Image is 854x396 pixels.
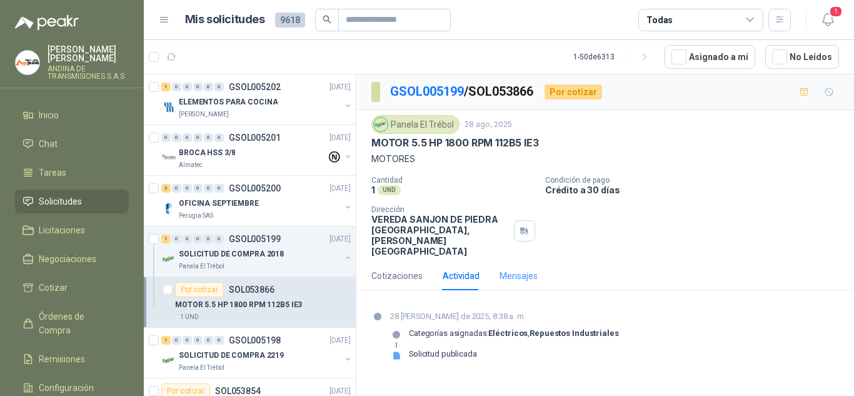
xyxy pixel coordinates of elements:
[214,235,224,243] div: 0
[179,261,224,272] p: Panela El Trébol
[144,277,356,328] a: Por cotizarSOL053866MOTOR 5.5 HP 1800 RPM 112B5 IE31 UND
[15,276,129,300] a: Cotizar
[378,185,401,195] div: UND
[214,133,224,142] div: 0
[390,82,535,101] p: / SOL053866
[371,152,839,166] p: MOTORES
[39,223,85,237] span: Licitaciones
[39,166,66,180] span: Tareas
[183,133,192,142] div: 0
[161,99,176,114] img: Company Logo
[204,184,213,193] div: 0
[390,310,619,323] p: 28 [PERSON_NAME] de 2025, 8:38 a. m.
[172,133,181,142] div: 0
[183,235,192,243] div: 0
[179,211,213,221] p: Perugia SAS
[16,51,39,74] img: Company Logo
[371,269,423,283] div: Cotizaciones
[39,195,82,208] span: Solicitudes
[465,119,512,131] p: 28 ago, 2025
[488,328,528,338] strong: Eléctricos
[214,184,224,193] div: 0
[15,305,129,342] a: Órdenes de Compra
[179,96,278,108] p: ELEMENTOS PARA COCINA
[15,161,129,185] a: Tareas
[329,183,351,195] p: [DATE]
[183,336,192,345] div: 0
[172,336,181,345] div: 0
[179,248,284,260] p: SOLICITUD DE COMPRA 2018
[179,160,203,170] p: Almatec
[175,299,302,311] p: MOTOR 5.5 HP 1800 RPM 112B5 IE3
[204,83,213,91] div: 0
[15,132,129,156] a: Chat
[229,133,281,142] p: GSOL005201
[48,65,129,80] p: ANDINA DE TRANSMISIONES S.A.S
[193,235,203,243] div: 0
[443,269,480,283] div: Actividad
[15,15,79,30] img: Logo peakr
[15,247,129,271] a: Negociaciones
[409,349,477,359] div: Solicitud publicada
[371,205,509,214] p: Dirección
[229,285,274,294] p: SOL053866
[183,184,192,193] div: 0
[409,328,619,338] p: Categorías asignadas: ,
[193,336,203,345] div: 0
[371,214,509,256] p: VEREDA SANJON DE PIEDRA [GEOGRAPHIC_DATA] , [PERSON_NAME][GEOGRAPHIC_DATA]
[161,231,353,272] a: 1 0 0 0 0 0 GSOL005199[DATE] Company LogoSOLICITUD DE COMPRA 2018Panela El Trébol
[172,83,181,91] div: 0
[185,11,265,29] h1: Mis solicitudes
[39,310,117,337] span: Órdenes de Compra
[545,84,602,99] div: Por cotizar
[179,109,229,119] p: [PERSON_NAME]
[172,235,181,243] div: 0
[390,84,464,99] a: GSOL005199
[161,251,176,267] img: Company Logo
[275,13,305,28] span: 9618
[39,252,96,266] span: Negociaciones
[161,150,176,165] img: Company Logo
[204,336,213,345] div: 0
[39,137,58,151] span: Chat
[161,83,171,91] div: 1
[829,6,843,18] span: 1
[229,235,281,243] p: GSOL005199
[179,198,259,210] p: OFICINA SEPTIEMBRE
[229,184,281,193] p: GSOL005200
[371,176,535,185] p: Cantidad
[179,350,284,362] p: SOLICITUD DE COMPRA 2219
[161,235,171,243] div: 1
[193,83,203,91] div: 0
[816,9,839,31] button: 1
[15,218,129,242] a: Licitaciones
[161,79,353,119] a: 1 0 0 0 0 0 GSOL005202[DATE] Company LogoELEMENTOS PARA COCINA[PERSON_NAME]
[204,133,213,142] div: 0
[329,81,351,93] p: [DATE]
[193,133,203,142] div: 0
[172,184,181,193] div: 0
[161,181,353,221] a: 3 0 0 0 0 0 GSOL005200[DATE] Company LogoOFICINA SEPTIEMBREPerugia SAS
[179,363,224,373] p: Panela El Trébol
[161,353,176,368] img: Company Logo
[161,201,176,216] img: Company Logo
[545,185,849,195] p: Crédito a 30 días
[371,136,538,150] p: MOTOR 5.5 HP 1800 RPM 112B5 IE3
[329,132,351,144] p: [DATE]
[371,185,375,195] p: 1
[175,312,204,322] div: 1 UND
[646,13,673,27] div: Todas
[573,47,655,67] div: 1 - 50 de 6313
[193,184,203,193] div: 0
[329,335,351,347] p: [DATE]
[161,130,353,170] a: 0 0 0 0 0 0 GSOL005201[DATE] Company LogoBROCA HSS 3/8Almatec
[500,269,538,283] div: Mensajes
[214,336,224,345] div: 0
[371,115,460,134] div: Panela El Trébol
[204,235,213,243] div: 0
[530,328,618,338] strong: Repuestos Industriales
[179,147,235,159] p: BROCA HSS 3/8
[39,381,94,395] span: Configuración
[39,281,68,295] span: Cotizar
[229,336,281,345] p: GSOL005198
